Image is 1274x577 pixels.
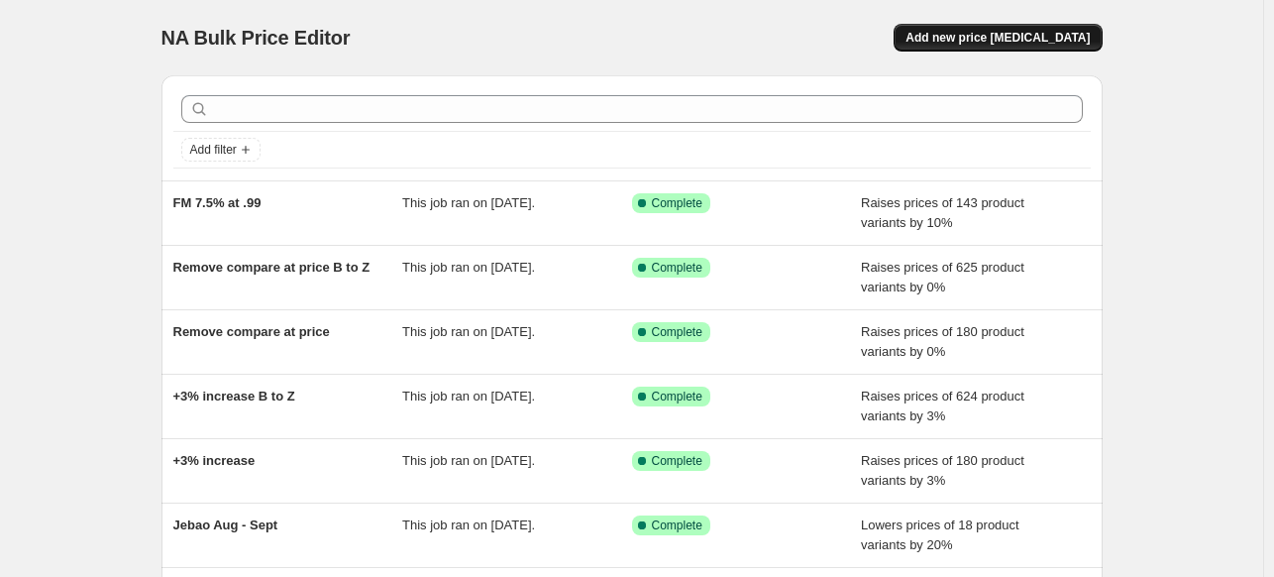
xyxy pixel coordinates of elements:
[402,389,535,404] span: This job ran on [DATE].
[652,324,702,340] span: Complete
[402,195,535,210] span: This job ran on [DATE].
[652,260,702,276] span: Complete
[894,24,1102,52] button: Add new price [MEDICAL_DATA]
[173,453,256,468] span: +3% increase
[181,138,261,162] button: Add filter
[173,389,295,404] span: +3% increase B to Z
[402,324,535,339] span: This job ran on [DATE].
[861,389,1024,423] span: Raises prices of 624 product variants by 3%
[652,195,702,211] span: Complete
[173,518,278,532] span: Jebao Aug - Sept
[173,324,330,339] span: Remove compare at price
[161,27,351,49] span: NA Bulk Price Editor
[861,453,1024,488] span: Raises prices of 180 product variants by 3%
[402,453,535,468] span: This job ran on [DATE].
[402,260,535,275] span: This job ran on [DATE].
[402,518,535,532] span: This job ran on [DATE].
[861,260,1024,294] span: Raises prices of 625 product variants by 0%
[652,518,702,533] span: Complete
[652,389,702,404] span: Complete
[905,30,1090,46] span: Add new price [MEDICAL_DATA]
[861,518,1019,552] span: Lowers prices of 18 product variants by 20%
[173,195,262,210] span: FM 7.5% at .99
[861,195,1024,230] span: Raises prices of 143 product variants by 10%
[861,324,1024,359] span: Raises prices of 180 product variants by 0%
[190,142,237,158] span: Add filter
[173,260,371,275] span: Remove compare at price B to Z
[652,453,702,469] span: Complete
